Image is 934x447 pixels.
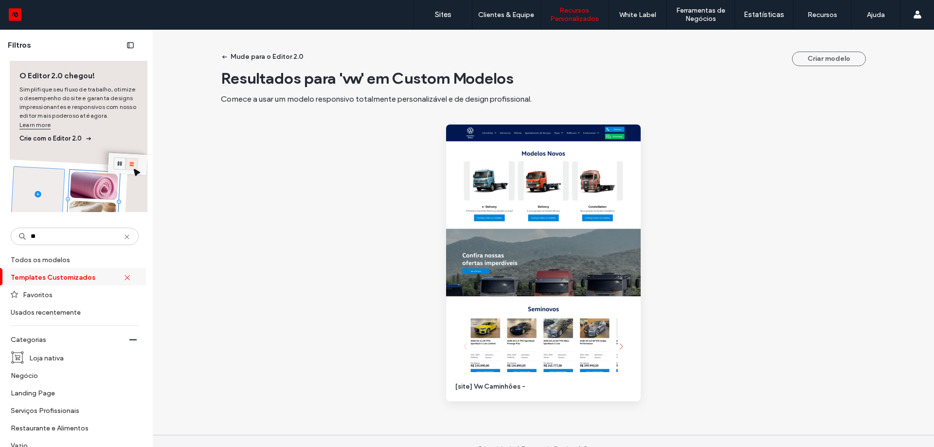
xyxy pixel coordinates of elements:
[11,304,130,321] label: Usados recentemente
[808,11,837,19] label: Recursos
[23,286,130,303] label: Favoritos
[744,10,784,19] label: Estatísticas
[8,40,31,51] span: Filtros
[867,11,885,19] label: Ajuda
[11,351,24,364] img: i_cart_boxed
[19,71,138,81] span: O Editor 2.0 chegou!
[435,10,451,19] label: Sites
[11,367,130,384] label: Negócio
[19,120,51,130] a: Learn more
[221,69,514,88] span: Resultados para 'vw' em Custom Modelos
[221,94,532,104] span: Comece a usar um modelo responsivo totalmente personalizável e de design profissional.
[11,419,130,436] label: Restaurante e Alimentos
[19,134,138,143] span: Crie com o Editor 2.0
[213,49,312,65] button: Mude para o Editor 2.0
[11,268,124,286] label: Templates Customizados
[478,11,534,19] label: Clientes & Equipe
[19,85,138,130] span: Simplifique seu fluxo de trabalho, otimize o desempenho do site e garanta designs impressionantes...
[11,251,137,268] label: Todos os modelos
[11,402,130,419] label: Serviços Profissionais
[619,11,656,19] label: White Label
[11,331,129,349] label: Categorias
[11,384,130,401] label: Landing Page
[667,6,735,23] label: Ferramentas de Negócios
[792,52,866,66] button: Criar modelo
[540,6,608,23] label: Recursos Personalizados
[29,349,130,366] label: Loja nativa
